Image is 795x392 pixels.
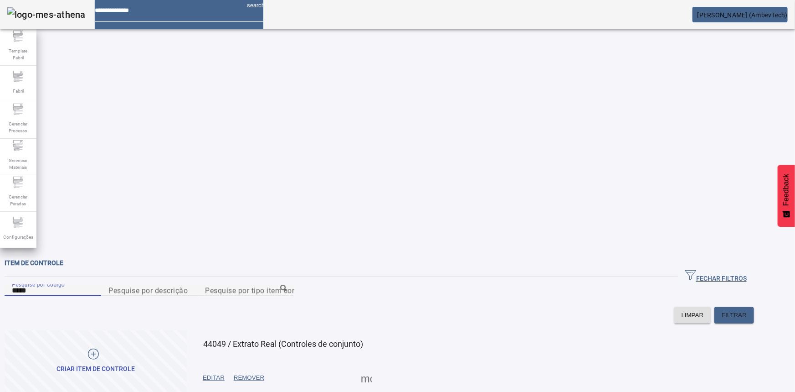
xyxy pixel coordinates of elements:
span: FECHAR FILTROS [685,270,747,283]
button: FECHAR FILTROS [678,268,754,285]
span: Template Fabril [5,45,32,64]
span: Item de controle [5,259,63,267]
button: FILTRAR [714,307,754,324]
mat-label: Pesquise por descrição [108,286,188,295]
span: LIMPAR [682,311,704,320]
mat-label: Pesquise por tipo item controle [205,286,312,295]
button: REMOVER [229,370,269,386]
img: logo-mes-athena [7,7,86,22]
span: Feedback [782,174,790,206]
input: Number [205,285,287,296]
span: 44049 / Extrato Real (Controles de conjunto) [203,339,363,349]
button: Criar item de controle [5,330,187,392]
button: Mais [358,370,374,386]
span: Gerenciar Paradas [5,191,32,210]
span: Gerenciar Materiais [5,154,32,173]
button: EDITAR [198,370,229,386]
div: Criar item de controle [56,365,135,374]
button: LIMPAR [674,307,711,324]
button: Feedback - Mostrar pesquisa [778,165,795,227]
span: Configurações [0,231,36,243]
span: Gerenciar Processo [5,118,32,137]
mat-label: Pesquise por Código [12,281,65,287]
span: Fabril [10,85,26,97]
span: EDITAR [203,373,225,382]
span: REMOVER [234,373,264,382]
span: FILTRAR [722,311,747,320]
span: [PERSON_NAME] (AmbevTech) [698,11,788,19]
